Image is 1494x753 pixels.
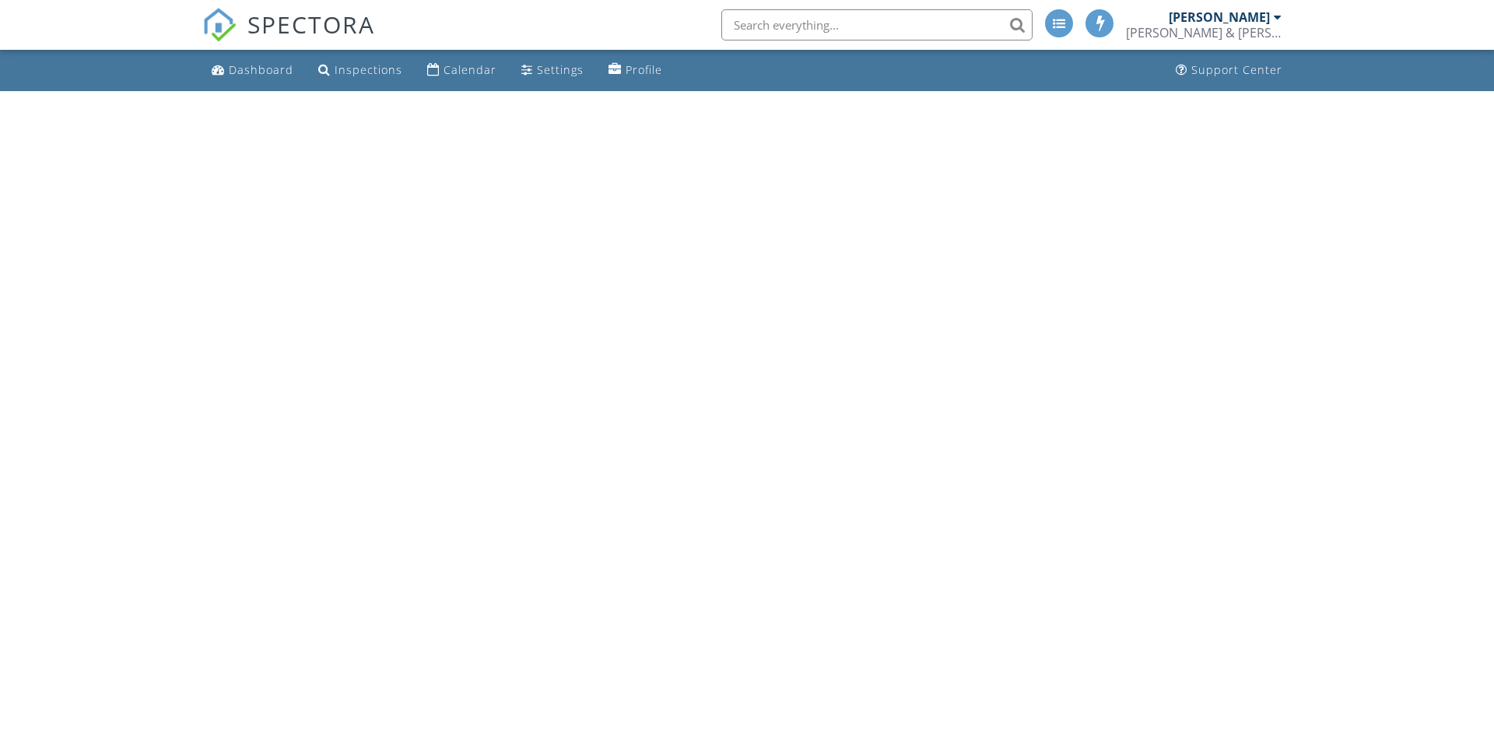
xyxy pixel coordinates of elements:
[312,56,409,85] a: Inspections
[202,21,375,54] a: SPECTORA
[721,9,1033,40] input: Search everything...
[229,62,293,77] div: Dashboard
[444,62,496,77] div: Calendar
[537,62,584,77] div: Settings
[515,56,590,85] a: Settings
[202,8,237,42] img: The Best Home Inspection Software - Spectora
[335,62,402,77] div: Inspections
[1126,25,1282,40] div: Bryan & Bryan Inspections
[1169,9,1270,25] div: [PERSON_NAME]
[1191,62,1282,77] div: Support Center
[247,8,375,40] span: SPECTORA
[421,56,503,85] a: Calendar
[1170,56,1289,85] a: Support Center
[205,56,300,85] a: Dashboard
[626,62,662,77] div: Profile
[602,56,668,85] a: Profile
